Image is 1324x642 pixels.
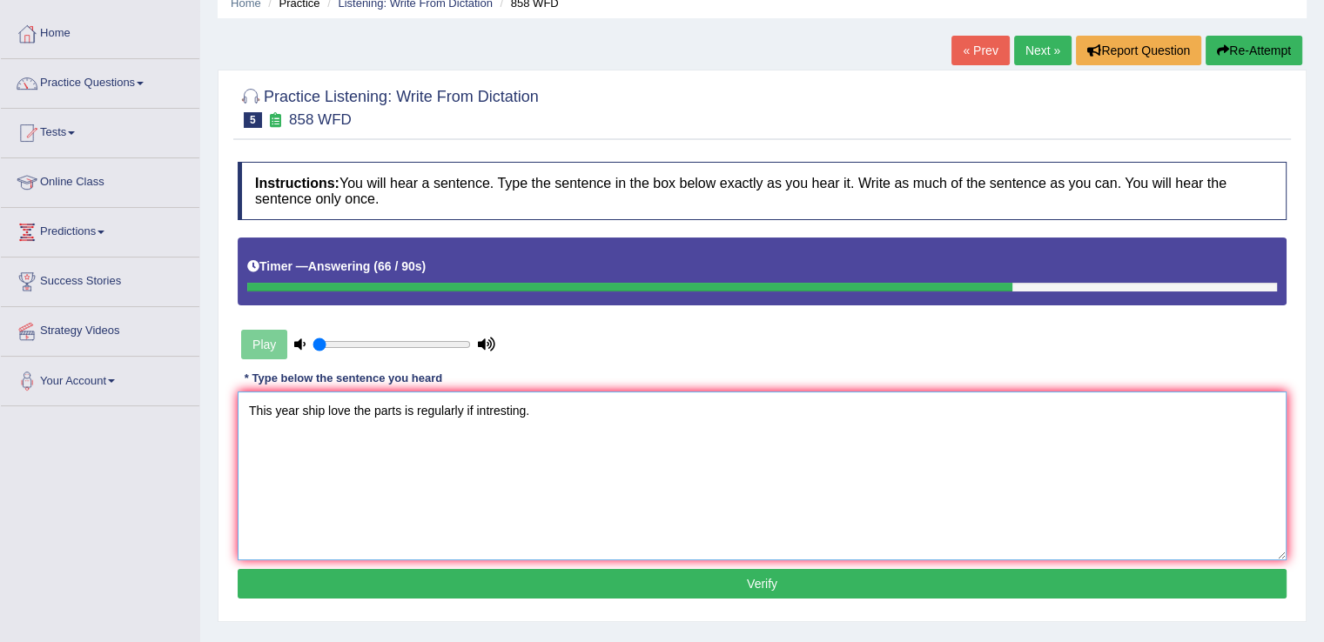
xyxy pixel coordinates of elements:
a: Strategy Videos [1,307,199,351]
a: Success Stories [1,257,199,301]
a: Practice Questions [1,59,199,103]
b: 66 / 90s [378,259,422,273]
button: Verify [238,569,1287,599]
button: Re-Attempt [1206,36,1302,65]
div: * Type below the sentence you heard [238,371,449,387]
b: ( [373,259,378,273]
h4: You will hear a sentence. Type the sentence in the box below exactly as you hear it. Write as muc... [238,162,1287,220]
h5: Timer — [247,260,426,273]
a: Tests [1,109,199,152]
small: Exam occurring question [266,112,285,129]
small: 858 WFD [289,111,352,128]
b: Instructions: [255,176,339,191]
a: « Prev [951,36,1009,65]
button: Report Question [1076,36,1201,65]
b: ) [422,259,427,273]
b: Answering [308,259,371,273]
a: Home [1,10,199,53]
a: Predictions [1,208,199,251]
h2: Practice Listening: Write From Dictation [238,84,539,128]
a: Your Account [1,357,199,400]
a: Next » [1014,36,1072,65]
a: Online Class [1,158,199,202]
span: 5 [244,112,262,128]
